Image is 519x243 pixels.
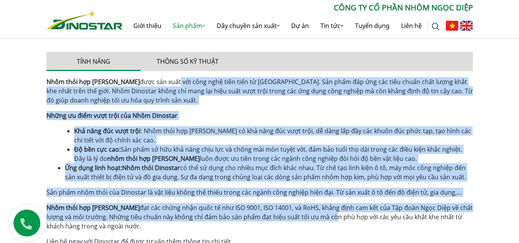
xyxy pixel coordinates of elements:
button: Thông số kỹ thuật [141,52,235,71]
img: English [460,21,473,31]
span: : Nhôm thỏi hợp [PERSON_NAME] có khả năng đúc vượt trội, dễ dàng lấp đầy các khuôn đúc phức tạp, ... [74,127,471,144]
span: Sản phẩm sở hữu khả năng chịu lực và chống mài mòn tuyệt vời, đảm bảo tuổi thọ dài trong các điều... [74,145,462,163]
span: đạt các chứng nhận quốc tế như ISO 9001, ISO 14001, và RoHS, khẳng định cam kết của Tập đoàn Ngọc... [46,203,473,230]
span: có thể sử dụng cho nhiều mục đích khác nhau. Từ chế tạo linh kiện ô tô, máy móc công nghiệp đến s... [65,164,466,181]
a: Nhôm thỏi Dinostar [122,164,180,172]
b: Khả năng đúc vượt trội [74,127,141,135]
p: CÔNG TY CỔ PHẦN NHÔM NGỌC DIỆP [123,2,473,13]
b: Nhôm thỏi hợp [PERSON_NAME] [46,203,140,212]
b: Ứng dụng linh hoạt: [65,164,122,172]
img: search [432,23,439,30]
a: Sản phẩm [167,13,211,38]
a: Giới thiệu [128,13,167,38]
img: Nhôm Dinostar [46,10,123,30]
img: Tiếng Việt [446,21,458,31]
button: Tính năng [46,52,141,71]
span: luôn được ưu tiên trong các ngành công nghiệp đòi hỏi độ bền vật liệu cao. [200,154,417,163]
b: Nhôm thỏi hợp [PERSON_NAME] [46,78,140,86]
span: Sản phẩm nhôm thỏi của Dinostar là vật liệu không thể thiếu trong các ngành công nghiệp hiện đại.... [46,188,462,197]
b: nhôm thỏi hợp [PERSON_NAME] [107,154,200,163]
a: Tuyển dụng [349,13,395,38]
b: Những ưu điểm vượt trội của Nhôm Dinostar [46,111,177,120]
a: Liên hệ [395,13,428,38]
a: Dây chuyền sản xuất [211,13,285,38]
a: Tin tức [315,13,349,38]
a: Dự án [285,13,315,38]
span: được sản xuất với công nghệ tiên tiến từ [GEOGRAPHIC_DATA]. Sản phẩm đáp ứng các tiêu chuẩn chất ... [46,78,473,104]
b: Độ bền cực cao: [74,145,121,154]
